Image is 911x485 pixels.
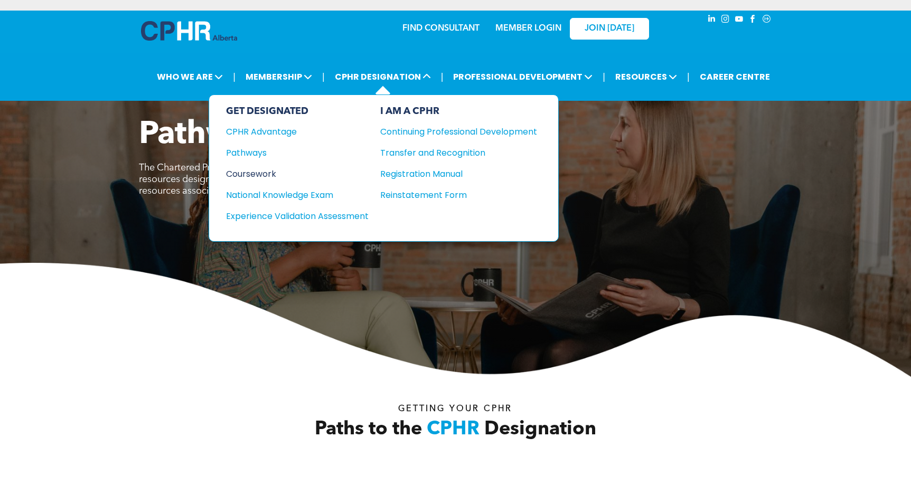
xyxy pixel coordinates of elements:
span: RESOURCES [612,67,680,87]
div: Registration Manual [380,167,521,180]
div: Experience Validation Assessment [226,210,354,223]
a: Experience Validation Assessment [226,210,369,223]
span: CPHR [427,420,480,439]
a: Reinstatement Form [380,188,537,202]
span: JOIN [DATE] [585,24,634,34]
li: | [603,66,605,88]
span: WHO WE ARE [154,67,226,87]
span: The Chartered Professional in Human Resources (CPHR) is the only human resources designation reco... [139,163,451,196]
span: Getting your Cphr [398,405,512,413]
a: facebook [747,13,759,27]
div: GET DESIGNATED [226,106,369,117]
a: Social network [761,13,773,27]
a: FIND CONSULTANT [402,24,480,33]
a: instagram [720,13,731,27]
span: Pathways [139,119,284,151]
a: MEMBER LOGIN [495,24,561,33]
li: | [441,66,444,88]
span: CPHR DESIGNATION [332,67,434,87]
div: CPHR Advantage [226,125,354,138]
span: Designation [484,420,596,439]
a: JOIN [DATE] [570,18,649,40]
li: | [322,66,325,88]
span: MEMBERSHIP [242,67,315,87]
a: Continuing Professional Development [380,125,537,138]
li: | [233,66,236,88]
div: Continuing Professional Development [380,125,521,138]
a: Registration Manual [380,167,537,180]
a: Coursework [226,167,369,180]
a: CPHR Advantage [226,125,369,138]
span: PROFESSIONAL DEVELOPMENT [450,67,596,87]
a: Pathways [226,146,369,159]
div: Transfer and Recognition [380,146,521,159]
div: Pathways [226,146,354,159]
a: Transfer and Recognition [380,146,537,159]
a: youtube [734,13,745,27]
div: Reinstatement Form [380,188,521,202]
a: CAREER CENTRE [697,67,773,87]
li: | [687,66,690,88]
div: I AM A CPHR [380,106,537,117]
img: A blue and white logo for cp alberta [141,21,237,41]
a: linkedin [706,13,718,27]
div: Coursework [226,167,354,180]
div: National Knowledge Exam [226,188,354,202]
span: Paths to the [315,420,422,439]
a: National Knowledge Exam [226,188,369,202]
